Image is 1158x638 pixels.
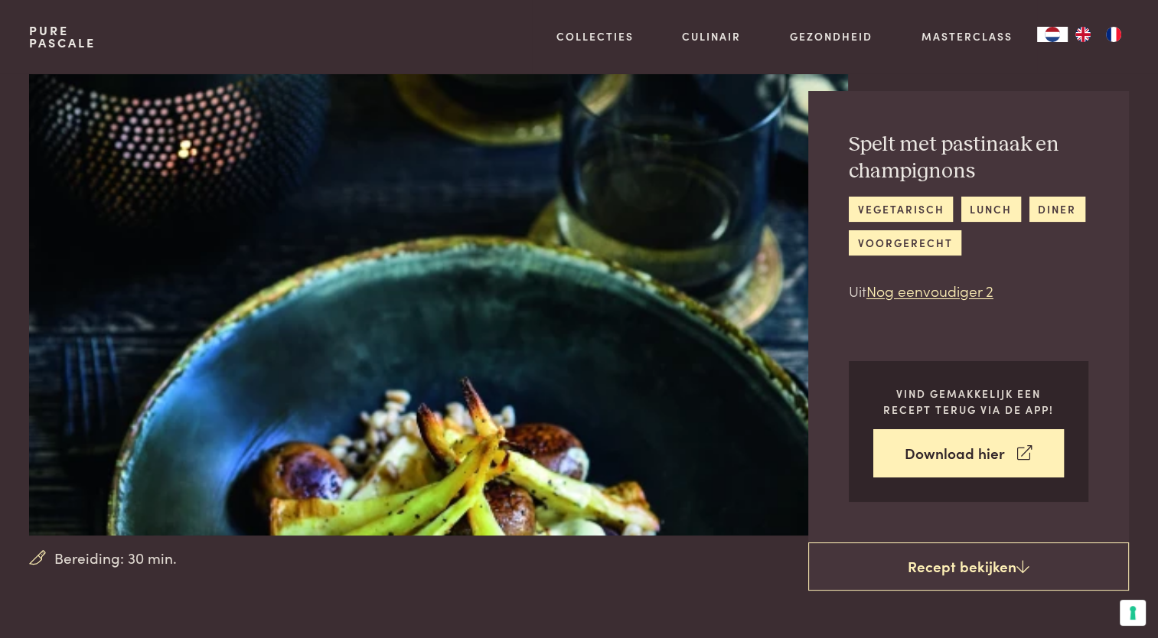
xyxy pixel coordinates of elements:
a: Culinair [682,28,741,44]
a: Gezondheid [790,28,873,44]
a: FR [1098,27,1129,42]
a: voorgerecht [849,230,961,256]
a: Masterclass [922,28,1013,44]
a: vegetarisch [849,197,953,222]
p: Uit [849,280,1088,302]
a: Download hier [873,429,1064,477]
a: diner [1029,197,1085,222]
img: Spelt met pastinaak en champignons [29,44,847,535]
a: PurePascale [29,24,96,49]
a: EN [1068,27,1098,42]
a: Recept bekijken [808,542,1129,591]
aside: Language selected: Nederlands [1037,27,1129,42]
h2: Spelt met pastinaak en champignons [849,132,1088,184]
p: Vind gemakkelijk een recept terug via de app! [873,386,1064,417]
a: lunch [961,197,1021,222]
ul: Language list [1068,27,1129,42]
span: Bereiding: 30 min. [54,547,177,569]
a: Nog eenvoudiger 2 [866,280,993,301]
div: Language [1037,27,1068,42]
a: NL [1037,27,1068,42]
a: Collecties [556,28,634,44]
button: Uw voorkeuren voor toestemming voor trackingtechnologieën [1120,600,1146,626]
